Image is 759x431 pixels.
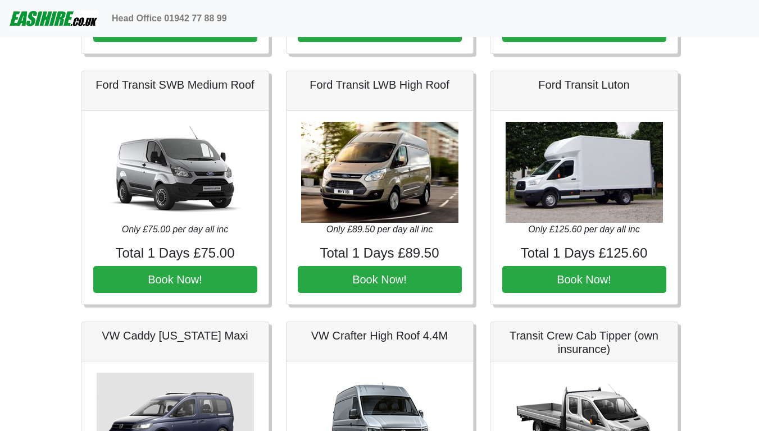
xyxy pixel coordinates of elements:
h5: Ford Transit SWB Medium Roof [93,78,257,91]
h4: Total 1 Days £125.60 [502,245,666,262]
i: Only £125.60 per day all inc [528,224,639,234]
img: Ford Transit Luton [506,122,663,223]
h4: Total 1 Days £89.50 [298,245,462,262]
b: Head Office 01942 77 88 99 [112,13,227,23]
h5: VW Caddy [US_STATE] Maxi [93,329,257,342]
img: easihire_logo_small.png [9,7,98,30]
img: Ford Transit LWB High Roof [301,122,458,223]
h4: Total 1 Days £75.00 [93,245,257,262]
button: Book Now! [93,266,257,293]
i: Only £89.50 per day all inc [326,224,433,234]
h5: Ford Transit LWB High Roof [298,78,462,91]
i: Only £75.00 per day all inc [122,224,228,234]
img: Ford Transit SWB Medium Roof [97,122,254,223]
h5: VW Crafter High Roof 4.4M [298,329,462,342]
h5: Ford Transit Luton [502,78,666,91]
h5: Transit Crew Cab Tipper (own insurance) [502,329,666,356]
button: Book Now! [298,266,462,293]
a: Head Office 01942 77 88 99 [107,7,231,30]
button: Book Now! [502,266,666,293]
